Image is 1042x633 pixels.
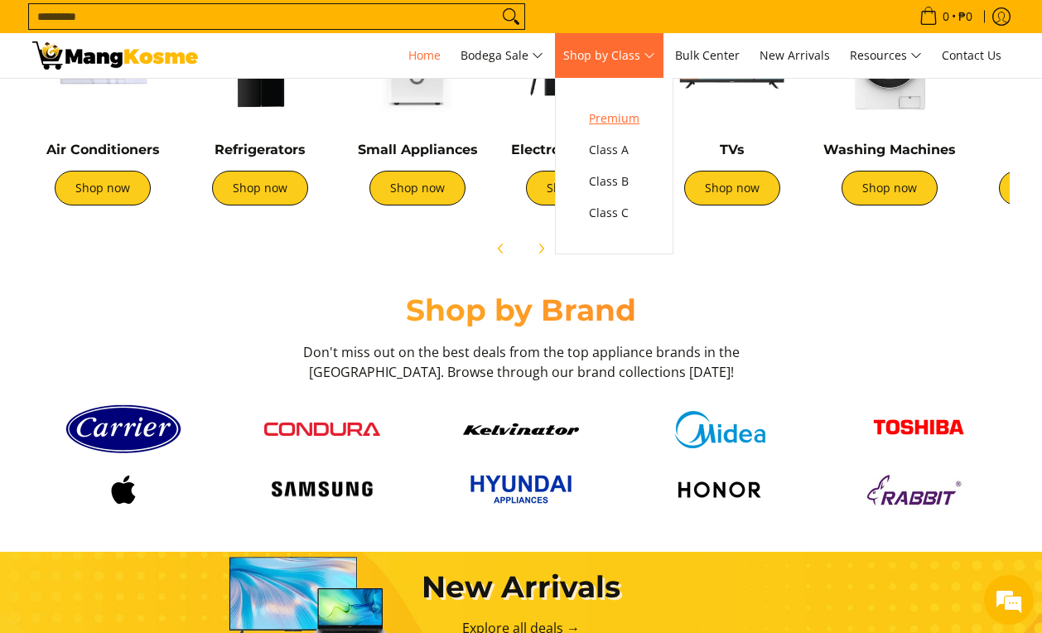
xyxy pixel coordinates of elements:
[662,469,778,510] img: Logo honor
[842,171,938,205] a: Shop now
[823,142,956,157] a: Washing Machines
[720,142,745,157] a: TVs
[933,33,1010,78] a: Contact Us
[369,171,466,205] a: Shop now
[430,423,612,435] a: Kelvinator button 9a26f67e caed 448c 806d e01e406ddbdc
[400,33,449,78] a: Home
[430,468,612,510] a: Hyundai 2
[483,230,519,267] button: Previous
[215,33,1010,78] nav: Main Menu
[850,46,922,66] span: Resources
[498,4,524,29] button: Search
[684,171,780,205] a: Shop now
[589,109,639,129] span: Premium
[463,423,579,435] img: Kelvinator button 9a26f67e caed 448c 806d e01e406ddbdc
[32,469,215,510] a: Logo apple
[212,171,308,205] a: Shop now
[65,399,181,460] img: Carrier logo 1 98356 9b90b2e1 0bd1 49ad 9aa2 9ddb2e94a36b
[589,140,639,161] span: Class A
[942,47,1001,63] span: Contact Us
[940,11,952,22] span: 0
[264,423,380,436] img: Condura logo red
[827,407,1010,452] a: Toshiba logo
[760,47,830,63] span: New Arrivals
[32,41,198,70] img: Mang Kosme: Your Home Appliances Warehouse Sale Partner!
[861,407,977,452] img: Toshiba logo
[452,33,552,78] a: Bodega Sale
[463,468,579,510] img: Hyundai 2
[589,203,639,224] span: Class C
[461,46,543,66] span: Bodega Sale
[667,33,748,78] a: Bulk Center
[32,292,1010,329] h2: Shop by Brand
[215,142,306,157] a: Refrigerators
[297,342,745,382] h3: Don't miss out on the best deals from the top appliance brands in the [GEOGRAPHIC_DATA]. Browse t...
[8,452,316,510] textarea: Type your message and hit 'Enter'
[555,33,663,78] a: Shop by Class
[511,142,639,157] a: Electronic Devices
[563,46,655,66] span: Shop by Class
[842,33,930,78] a: Resources
[96,209,229,376] span: We're online!
[751,33,838,78] a: New Arrivals
[231,474,413,505] a: Logo samsung wordmark
[264,474,380,505] img: Logo samsung wordmark
[589,172,639,192] span: Class B
[272,8,311,48] div: Minimize live chat window
[914,7,977,26] span: •
[861,469,977,510] img: Logo rabbit
[32,399,215,460] a: Carrier logo 1 98356 9b90b2e1 0bd1 49ad 9aa2 9ddb2e94a36b
[55,171,151,205] a: Shop now
[675,47,740,63] span: Bulk Center
[581,166,648,197] a: Class B
[629,411,811,448] a: Midea logo 405e5d5e af7e 429b b899 c48f4df307b6
[523,230,559,267] button: Next
[956,11,975,22] span: ₱0
[408,47,441,63] span: Home
[581,103,648,134] a: Premium
[46,142,160,157] a: Air Conditioners
[581,197,648,229] a: Class C
[581,134,648,166] a: Class A
[86,93,278,114] div: Chat with us now
[827,469,1010,510] a: Logo rabbit
[358,142,478,157] a: Small Appliances
[629,469,811,510] a: Logo honor
[526,171,624,205] a: Shop Now
[65,469,181,510] img: Logo apple
[662,411,778,448] img: Midea logo 405e5d5e af7e 429b b899 c48f4df307b6
[231,423,413,436] a: Condura logo red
